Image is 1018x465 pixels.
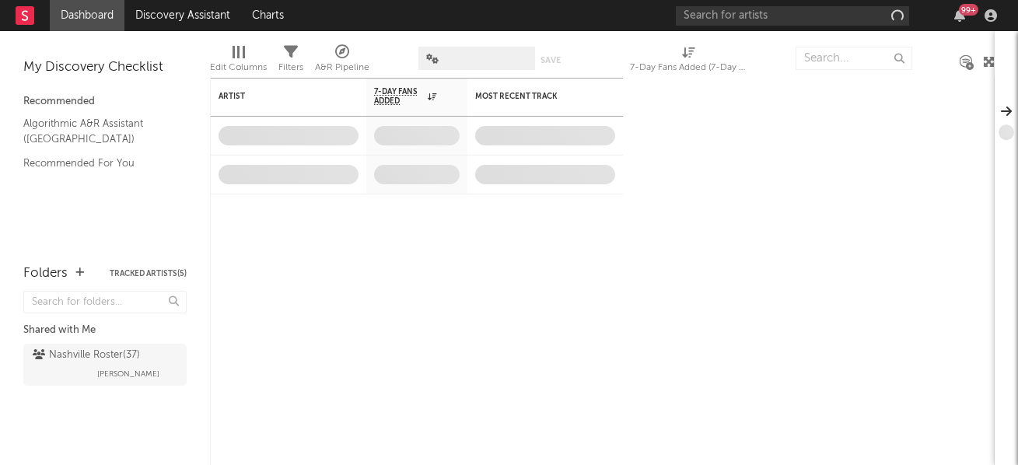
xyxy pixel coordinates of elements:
div: 99 + [959,4,978,16]
input: Search... [796,47,912,70]
div: Filters [278,58,303,77]
div: 7-Day Fans Added (7-Day Fans Added) [630,39,747,84]
div: Nashville Roster ( 37 ) [33,346,140,365]
div: My Discovery Checklist [23,58,187,77]
div: Artist [219,92,335,101]
a: Recommended For You [23,155,171,172]
button: 99+ [954,9,965,22]
div: Shared with Me [23,321,187,340]
div: A&R Pipeline [315,58,369,77]
a: Nashville Roster(37)[PERSON_NAME] [23,344,187,386]
div: Most Recent Track [475,92,592,101]
div: Edit Columns [210,39,267,84]
button: Save [540,56,561,65]
div: Recommended [23,93,187,111]
a: Algorithmic A&R Assistant ([GEOGRAPHIC_DATA]) [23,115,171,147]
div: 7-Day Fans Added (7-Day Fans Added) [630,58,747,77]
div: Edit Columns [210,58,267,77]
div: Folders [23,264,68,283]
div: Filters [278,39,303,84]
input: Search for artists [676,6,909,26]
input: Search for folders... [23,291,187,313]
span: 7-Day Fans Added [374,87,424,106]
div: A&R Pipeline [315,39,369,84]
span: [PERSON_NAME] [97,365,159,383]
button: Tracked Artists(5) [110,270,187,278]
